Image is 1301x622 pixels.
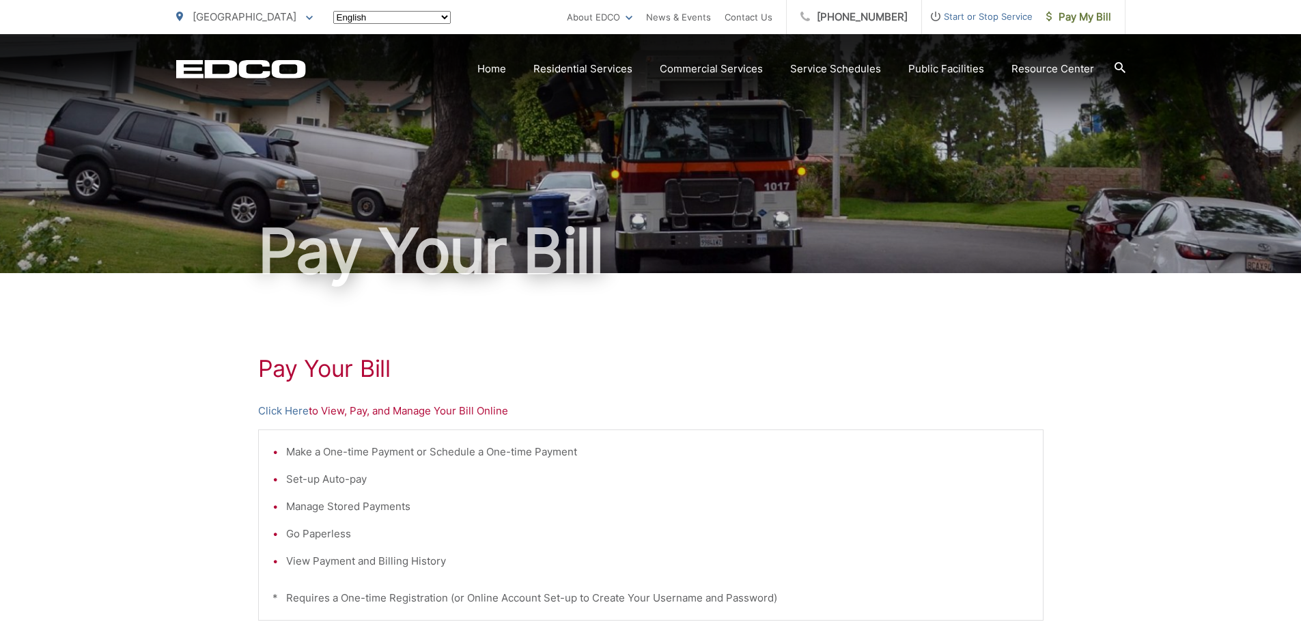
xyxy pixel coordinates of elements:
[258,403,1044,419] p: to View, Pay, and Manage Your Bill Online
[176,59,306,79] a: EDCD logo. Return to the homepage.
[1011,61,1094,77] a: Resource Center
[567,9,632,25] a: About EDCO
[286,444,1029,460] li: Make a One-time Payment or Schedule a One-time Payment
[286,526,1029,542] li: Go Paperless
[258,355,1044,382] h1: Pay Your Bill
[660,61,763,77] a: Commercial Services
[286,498,1029,515] li: Manage Stored Payments
[790,61,881,77] a: Service Schedules
[1046,9,1111,25] span: Pay My Bill
[258,403,309,419] a: Click Here
[646,9,711,25] a: News & Events
[477,61,506,77] a: Home
[286,553,1029,569] li: View Payment and Billing History
[272,590,1029,606] p: * Requires a One-time Registration (or Online Account Set-up to Create Your Username and Password)
[286,471,1029,487] li: Set-up Auto-pay
[533,61,632,77] a: Residential Services
[176,217,1125,285] h1: Pay Your Bill
[908,61,984,77] a: Public Facilities
[333,11,451,24] select: Select a language
[725,9,772,25] a: Contact Us
[193,10,296,23] span: [GEOGRAPHIC_DATA]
